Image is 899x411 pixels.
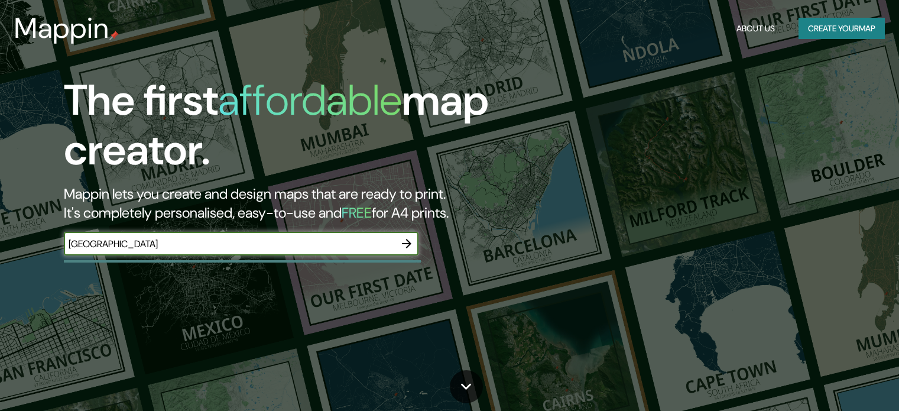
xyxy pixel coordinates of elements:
h1: affordable [218,73,402,128]
h5: FREE [342,203,372,222]
button: About Us [732,18,780,40]
h3: Mappin [14,12,109,45]
h2: Mappin lets you create and design maps that are ready to print. It's completely personalised, eas... [64,185,514,222]
button: Create yourmap [799,18,885,40]
h1: The first map creator. [64,76,514,185]
input: Choose your favourite place [64,237,395,251]
img: mappin-pin [109,31,119,40]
